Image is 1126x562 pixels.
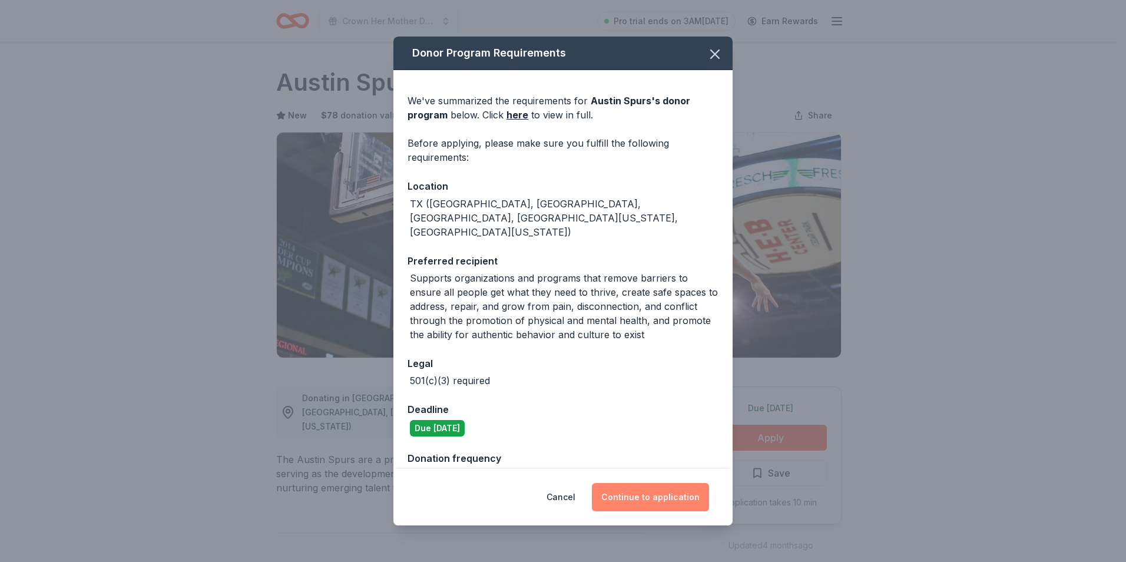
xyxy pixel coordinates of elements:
div: Legal [408,356,718,371]
div: We've summarized the requirements for below. Click to view in full. [408,94,718,122]
div: Due [DATE] [410,420,465,437]
div: Before applying, please make sure you fulfill the following requirements: [408,136,718,164]
div: Location [408,178,718,194]
a: here [506,108,528,122]
div: Donation frequency [408,451,718,466]
div: Preferred recipient [408,253,718,269]
div: Supports organizations and programs that remove barriers to ensure all people get what they need ... [410,271,718,342]
div: TX ([GEOGRAPHIC_DATA], [GEOGRAPHIC_DATA], [GEOGRAPHIC_DATA], [GEOGRAPHIC_DATA][US_STATE], [GEOGRA... [410,197,718,239]
button: Cancel [547,483,575,511]
div: Donor Program Requirements [393,37,733,70]
div: 501(c)(3) required [410,373,490,388]
button: Continue to application [592,483,709,511]
div: Deadline [408,402,718,417]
